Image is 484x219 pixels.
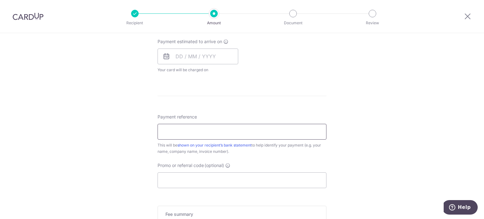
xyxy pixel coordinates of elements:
img: CardUp [13,13,43,20]
span: Payment reference [158,114,197,120]
span: Promo or referral code [158,162,204,169]
div: This will be to help identify your payment (e.g. your name, company name, invoice number). [158,142,326,155]
span: Your card will be charged on [158,67,238,73]
p: Document [270,20,316,26]
span: Payment estimated to arrive on [158,38,222,45]
p: Recipient [112,20,158,26]
a: shown on your recipient’s bank statement [177,143,251,147]
p: Review [349,20,396,26]
iframe: Opens a widget where you can find more information [444,200,478,216]
h5: Fee summary [165,211,319,217]
span: (optional) [205,162,224,169]
p: Amount [191,20,237,26]
input: DD / MM / YYYY [158,49,238,64]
